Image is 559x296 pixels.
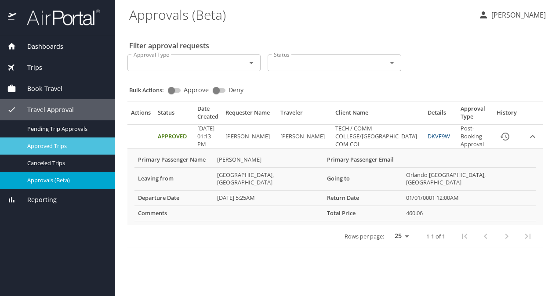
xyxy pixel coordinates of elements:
[16,63,42,72] span: Trips
[332,124,424,148] td: TECH / COMM COLLEGE/[GEOGRAPHIC_DATA] COM COL
[323,167,403,191] th: Going to
[403,191,536,206] td: 01/01/0001 12:00AM
[428,132,450,140] a: DKVF9W
[388,230,412,243] select: rows per page
[134,206,214,221] th: Comments
[127,105,154,124] th: Actions
[129,86,171,94] p: Bulk Actions:
[154,124,194,148] td: Approved
[27,142,105,150] span: Approved Trips
[16,195,57,205] span: Reporting
[27,176,105,184] span: Approvals (Beta)
[27,125,105,133] span: Pending Trip Approvals
[403,167,536,191] td: Orlando [GEOGRAPHIC_DATA], [GEOGRAPHIC_DATA]
[323,206,403,221] th: Total Price
[16,42,63,51] span: Dashboards
[245,57,258,69] button: Open
[134,167,214,191] th: Leaving from
[129,39,209,53] h2: Filter approval requests
[214,152,323,167] td: [PERSON_NAME]
[494,126,515,147] button: History
[134,152,214,167] th: Primary Passenger Name
[426,234,445,239] p: 1-1 of 1
[27,159,105,167] span: Canceled Trips
[489,10,546,20] p: [PERSON_NAME]
[386,57,398,69] button: Open
[17,9,100,26] img: airportal-logo.png
[134,152,536,222] table: More info for approvals
[222,105,277,124] th: Requester Name
[277,105,332,124] th: Traveler
[457,105,491,124] th: Approval Type
[16,84,62,94] span: Book Travel
[134,191,214,206] th: Departure Date
[8,9,17,26] img: icon-airportal.png
[323,152,403,167] th: Primary Passenger Email
[526,130,539,143] button: expand row
[129,1,471,28] h1: Approvals (Beta)
[184,87,209,93] span: Approve
[194,124,222,148] td: [DATE] 01:13 PM
[277,124,332,148] td: [PERSON_NAME]
[332,105,424,124] th: Client Name
[127,105,546,248] table: Approval table
[222,124,277,148] td: [PERSON_NAME]
[491,105,523,124] th: History
[323,191,403,206] th: Return Date
[154,105,194,124] th: Status
[229,87,243,93] span: Deny
[475,7,549,23] button: [PERSON_NAME]
[424,105,457,124] th: Details
[403,206,536,221] td: 460.06
[16,105,74,115] span: Travel Approval
[345,234,384,239] p: Rows per page:
[214,191,323,206] td: [DATE] 5:25AM
[194,105,222,124] th: Date Created
[457,124,491,148] td: Post-Booking Approval
[214,167,323,191] td: [GEOGRAPHIC_DATA], [GEOGRAPHIC_DATA]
